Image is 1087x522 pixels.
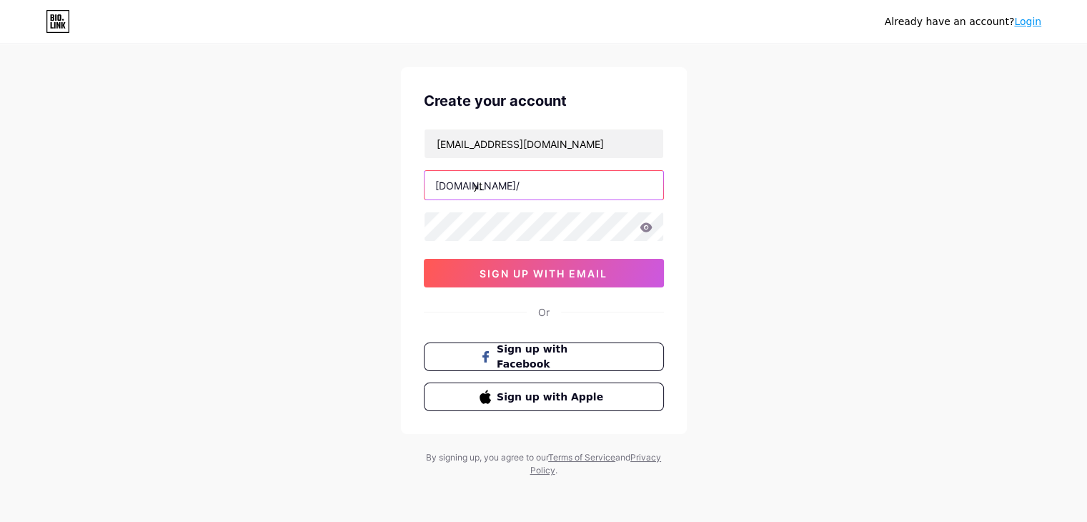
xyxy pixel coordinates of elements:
[497,342,607,372] span: Sign up with Facebook
[424,90,664,112] div: Create your account
[548,452,615,463] a: Terms of Service
[425,129,663,158] input: Email
[497,390,607,405] span: Sign up with Apple
[1014,16,1041,27] a: Login
[424,259,664,287] button: sign up with email
[424,383,664,411] button: Sign up with Apple
[424,343,664,371] button: Sign up with Facebook
[425,171,663,200] input: username
[435,178,520,193] div: [DOMAIN_NAME]/
[422,451,665,477] div: By signing up, you agree to our and .
[480,267,607,280] span: sign up with email
[538,305,550,320] div: Or
[885,14,1041,29] div: Already have an account?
